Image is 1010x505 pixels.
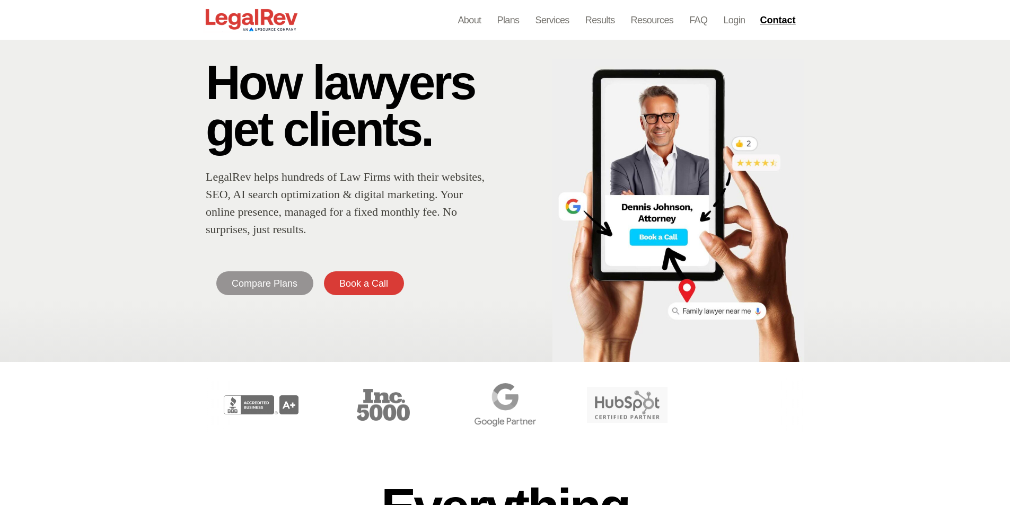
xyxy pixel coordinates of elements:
a: FAQ [689,13,707,28]
div: Carousel [203,378,807,432]
a: Results [585,13,615,28]
span: Book a Call [339,279,388,288]
div: 3 / 6 [325,378,442,432]
a: Contact [756,12,802,29]
a: LegalRev helps hundreds of Law Firms with their websites, SEO, AI search optimization & digital m... [206,170,485,236]
p: How lawyers get clients. [206,59,547,153]
a: About [458,13,481,28]
div: 5 / 6 [569,378,686,432]
a: Login [723,13,745,28]
a: Plans [497,13,519,28]
div: 6 / 6 [691,378,807,432]
a: Services [535,13,569,28]
a: Compare Plans [216,271,313,295]
span: Compare Plans [232,279,297,288]
a: Book a Call [324,271,404,295]
nav: Menu [458,13,745,28]
a: Resources [631,13,674,28]
span: Contact [760,15,795,25]
div: 4 / 6 [447,378,564,432]
div: 2 / 6 [203,378,320,432]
